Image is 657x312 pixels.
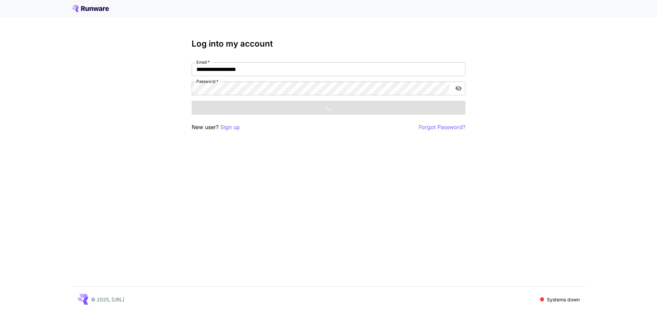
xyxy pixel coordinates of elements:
p: © 2025, [URL] [91,296,124,303]
button: toggle password visibility [452,82,465,95]
h3: Log into my account [192,39,465,49]
label: Password [196,78,218,84]
p: Systems down [547,296,580,303]
button: Sign up [220,123,240,132]
button: Forgot Password? [419,123,465,132]
p: New user? [192,123,240,132]
label: Email [196,59,210,65]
